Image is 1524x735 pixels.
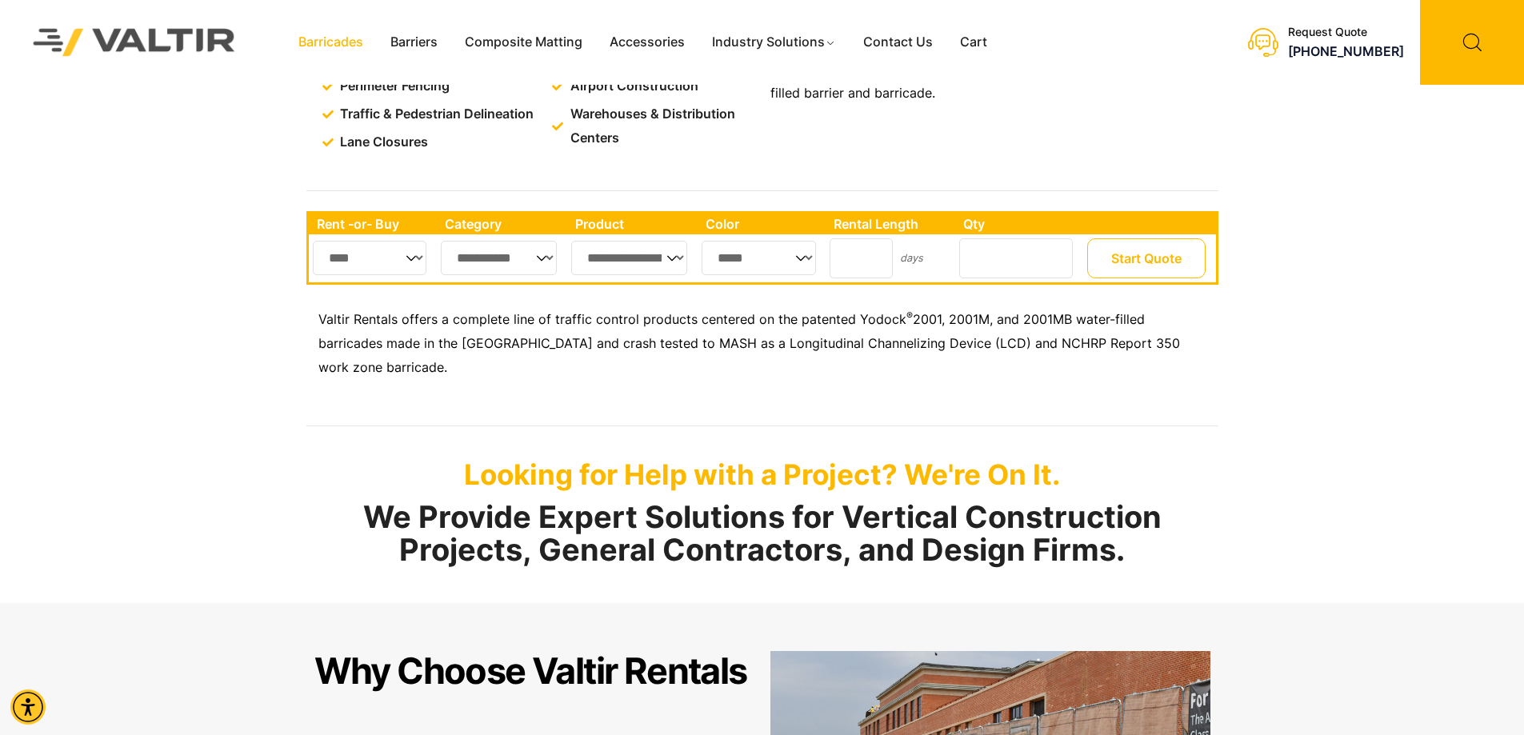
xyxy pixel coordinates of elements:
span: Warehouses & Distribution Centers [566,102,758,150]
a: Contact Us [850,30,946,54]
th: Product [567,214,698,234]
a: Industry Solutions [698,30,850,54]
h2: We Provide Expert Solutions for Vertical Construction Projects, General Contractors, and Design F... [306,501,1218,568]
a: Cart [946,30,1001,54]
a: Accessories [596,30,698,54]
div: Accessibility Menu [10,689,46,725]
a: call (888) 496-3625 [1288,43,1404,59]
button: Start Quote [1087,238,1206,278]
th: Qty [955,214,1082,234]
select: Single select [702,241,816,275]
a: Barriers [377,30,451,54]
input: Number [959,238,1073,278]
input: Number [830,238,893,278]
select: Single select [571,241,687,275]
a: Barricades [285,30,377,54]
span: Lane Closures [336,130,428,154]
a: Composite Matting [451,30,596,54]
div: Request Quote [1288,26,1404,39]
th: Category [437,214,568,234]
span: 2001, 2001M, and 2001MB water-filled barricades made in the [GEOGRAPHIC_DATA] and crash tested to... [318,311,1180,375]
span: Valtir Rentals offers a complete line of traffic control products centered on the patented Yodock [318,311,906,327]
th: Color [698,214,826,234]
span: Perimeter Fencing [336,74,450,98]
th: Rent -or- Buy [309,214,437,234]
span: Airport Construction [566,74,698,98]
h2: Why Choose Valtir Rentals [314,651,747,691]
span: Traffic & Pedestrian Delineation [336,102,534,126]
th: Rental Length [826,214,955,234]
select: Single select [441,241,558,275]
small: days [900,252,923,264]
img: Valtir Rentals [12,7,257,77]
select: Single select [313,241,427,275]
p: Looking for Help with a Project? We're On It. [306,457,1218,491]
sup: ® [906,310,913,322]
